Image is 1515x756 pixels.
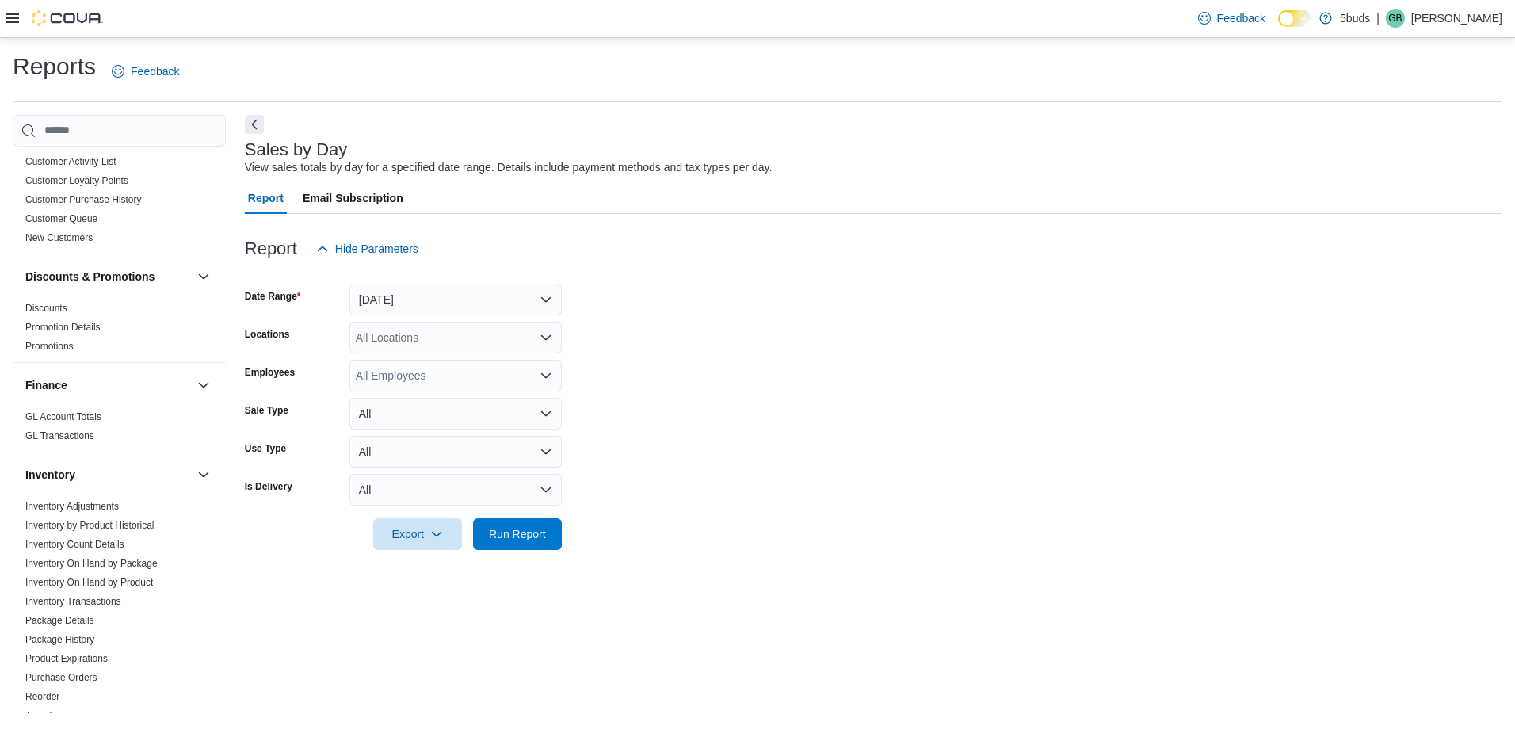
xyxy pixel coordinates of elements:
label: Is Delivery [245,480,292,493]
h3: Discounts & Promotions [25,269,155,284]
span: Email Subscription [303,182,403,214]
button: Discounts & Promotions [194,267,213,286]
button: Inventory [194,465,213,484]
a: Inventory Transactions [25,596,121,607]
button: Open list of options [540,331,552,344]
span: Promotions [25,340,74,353]
span: Customer Purchase History [25,193,142,206]
a: Package Details [25,615,94,626]
span: Product Expirations [25,652,108,665]
h3: Report [245,239,297,258]
a: Customer Queue [25,213,97,224]
span: GL Account Totals [25,410,101,423]
label: Date Range [245,290,301,303]
button: All [349,474,562,506]
div: Gabe Brad [1386,9,1405,28]
p: | [1376,9,1380,28]
span: GB [1388,9,1402,28]
span: GL Transactions [25,430,94,442]
button: Export [373,518,462,550]
a: New Customers [25,232,93,243]
a: Reorder [25,691,59,702]
span: Customer Activity List [25,155,116,168]
span: Feedback [131,63,179,79]
div: Customer [13,152,226,254]
button: Next [245,115,264,134]
a: Customer Activity List [25,156,116,167]
button: [DATE] [349,284,562,315]
a: Promotions [25,341,74,352]
button: All [349,436,562,468]
span: New Customers [25,231,93,244]
span: Inventory Transactions [25,595,121,608]
button: Inventory [25,467,191,483]
a: Inventory Adjustments [25,501,119,512]
span: Inventory Adjustments [25,500,119,513]
p: [PERSON_NAME] [1411,9,1502,28]
label: Employees [245,366,295,379]
span: Promotion Details [25,321,101,334]
button: Finance [25,377,191,393]
span: Transfers [25,709,65,722]
a: Purchase Orders [25,672,97,683]
span: Discounts [25,302,67,315]
span: Report [248,182,284,214]
span: Export [383,518,452,550]
button: Open list of options [540,369,552,382]
label: Use Type [245,442,286,455]
span: Inventory On Hand by Product [25,576,153,589]
button: Run Report [473,518,562,550]
label: Locations [245,328,290,341]
a: Feedback [1192,2,1272,34]
h1: Reports [13,51,96,82]
a: Inventory Count Details [25,539,124,550]
h3: Sales by Day [245,140,348,159]
div: View sales totals by day for a specified date range. Details include payment methods and tax type... [245,159,773,176]
a: Transfers [25,710,65,721]
span: Customer Queue [25,212,97,225]
span: Hide Parameters [335,241,418,257]
h3: Finance [25,377,67,393]
a: GL Transactions [25,430,94,441]
button: Finance [194,376,213,395]
a: Promotion Details [25,322,101,333]
button: All [349,398,562,430]
span: Inventory On Hand by Package [25,557,158,570]
button: Hide Parameters [310,233,425,265]
div: Finance [13,407,226,452]
a: Discounts [25,303,67,314]
span: Package Details [25,614,94,627]
h3: Inventory [25,467,75,483]
div: Discounts & Promotions [13,299,226,362]
span: Dark Mode [1278,27,1279,28]
a: Feedback [105,55,185,87]
a: Customer Purchase History [25,194,142,205]
span: Customer Loyalty Points [25,174,128,187]
span: Run Report [489,526,546,542]
a: Product Expirations [25,653,108,664]
span: Feedback [1217,10,1265,26]
span: Inventory Count Details [25,538,124,551]
span: Inventory by Product Historical [25,519,155,532]
p: 5buds [1340,9,1370,28]
span: Purchase Orders [25,671,97,684]
a: Inventory On Hand by Package [25,558,158,569]
div: Inventory [13,497,226,731]
button: Discounts & Promotions [25,269,191,284]
a: Inventory by Product Historical [25,520,155,531]
label: Sale Type [245,404,288,417]
a: Package History [25,634,94,645]
span: Package History [25,633,94,646]
a: Customer Loyalty Points [25,175,128,186]
a: GL Account Totals [25,411,101,422]
a: Inventory On Hand by Product [25,577,153,588]
img: Cova [32,10,103,26]
input: Dark Mode [1278,10,1311,27]
span: Reorder [25,690,59,703]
